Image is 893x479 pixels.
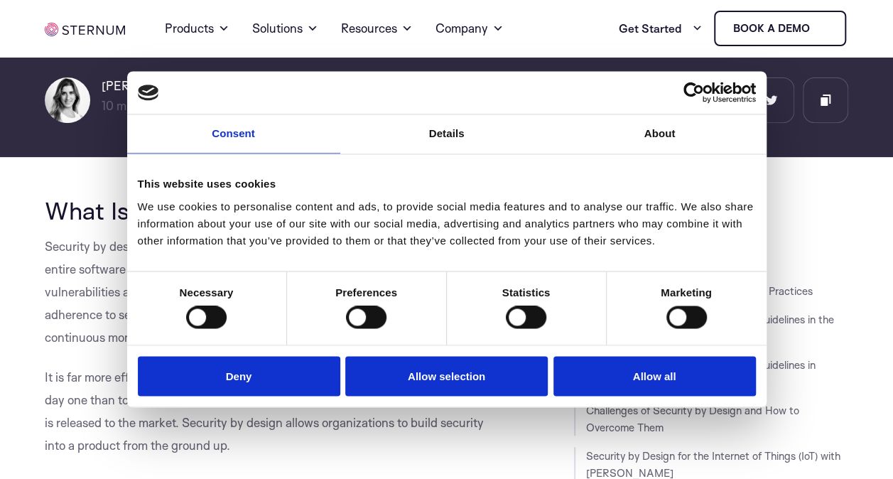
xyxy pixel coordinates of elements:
span: It is far more effective and less costly to design a system with security in mind from day one th... [45,370,499,453]
img: sternum iot [816,23,827,34]
button: Deny [138,356,340,397]
a: Consent [127,114,340,154]
div: We use cookies to personalise content and ads, to provide social media features and to analyse ou... [138,198,756,249]
h2: What Is Security by Design [45,197,504,224]
strong: Preferences [335,286,397,298]
a: About [553,114,767,154]
span: 10 [102,98,114,113]
button: Allow selection [345,356,548,397]
span: min read | [102,98,170,113]
a: Usercentrics Cookiebot - opens in a new window [632,82,756,103]
strong: Statistics [502,286,551,298]
a: Company [435,3,504,54]
a: Resources [341,3,413,54]
a: Get Started [619,14,703,43]
img: Shlomit Cymbalista [45,77,90,123]
span: Security by design is the practice of integrating security as a core principle in the entire soft... [45,239,480,345]
button: Allow all [553,356,756,397]
a: Solutions [252,3,318,54]
img: sternum iot [45,23,125,36]
strong: Marketing [661,286,712,298]
a: Book a demo [714,11,846,46]
img: logo [138,85,159,100]
strong: Necessary [180,286,234,298]
h6: [PERSON_NAME] [102,77,212,95]
a: Details [340,114,553,154]
a: Products [165,3,229,54]
div: This website uses cookies [138,176,756,193]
